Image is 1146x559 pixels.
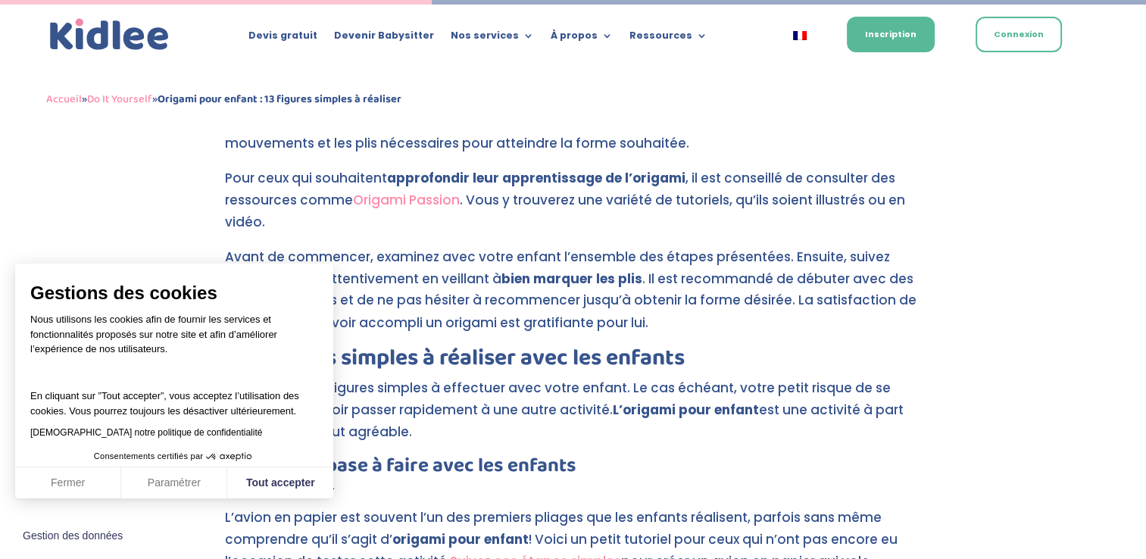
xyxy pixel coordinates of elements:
[225,482,922,506] h4: Avion en papier
[86,447,262,467] button: Consentements certifiés par
[158,90,401,108] strong: Origami pour enfant : 13 figures simples à réaliser
[976,17,1062,52] a: Connexion
[46,90,82,108] a: Accueil
[501,270,642,288] strong: bien marquer les plis
[14,520,132,552] button: Fermer le widget sans consentement
[30,374,318,419] p: En cliquant sur ”Tout accepter”, vous acceptez l’utilisation des cookies. Vous pourrez toujours l...
[30,312,318,367] p: Nous utilisons les cookies afin de fournir les services et fonctionnalités proposés sur notre sit...
[30,282,318,304] span: Gestions des cookies
[225,167,922,246] p: Pour ceux qui souhaitent , il est conseillé de consulter des ressources comme . Vous y trouverez ...
[227,467,333,499] button: Tout accepter
[629,30,707,47] a: Ressources
[225,346,922,376] h2: Les figures simples à réaliser avec les enfants
[87,90,152,108] a: Do It Yourself
[451,30,534,47] a: Nos services
[793,31,807,40] img: Français
[392,529,529,548] strong: origami pour enfant
[15,467,121,499] button: Fermer
[30,427,262,438] a: [DEMOGRAPHIC_DATA] notre politique de confidentialité
[46,15,173,55] img: logo_kidlee_bleu
[46,15,173,55] a: Kidlee Logo
[206,434,251,479] svg: Axeptio
[225,376,922,455] p: Optez pour des figures simples à effectuer avec votre enfant. Le cas échéant, votre petit risque ...
[121,467,227,499] button: Paramétrer
[225,246,922,347] p: Avant de commencer, examinez avec votre enfant l’ensemble des étapes présentées. Ensuite, suivez ...
[46,90,401,108] span: » »
[94,452,203,461] span: Consentements certifiés par
[387,169,685,187] strong: approfondir leur apprentissage de l’origami
[551,30,613,47] a: À propos
[613,400,759,418] strong: L’origami pour enfant
[23,529,123,543] span: Gestion des données
[353,191,460,209] a: Origami Passion
[334,30,434,47] a: Devenir Babysitter
[248,30,317,47] a: Devis gratuit
[847,17,935,52] a: Inscription
[225,455,922,482] h3: Origami de base à faire avec les enfants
